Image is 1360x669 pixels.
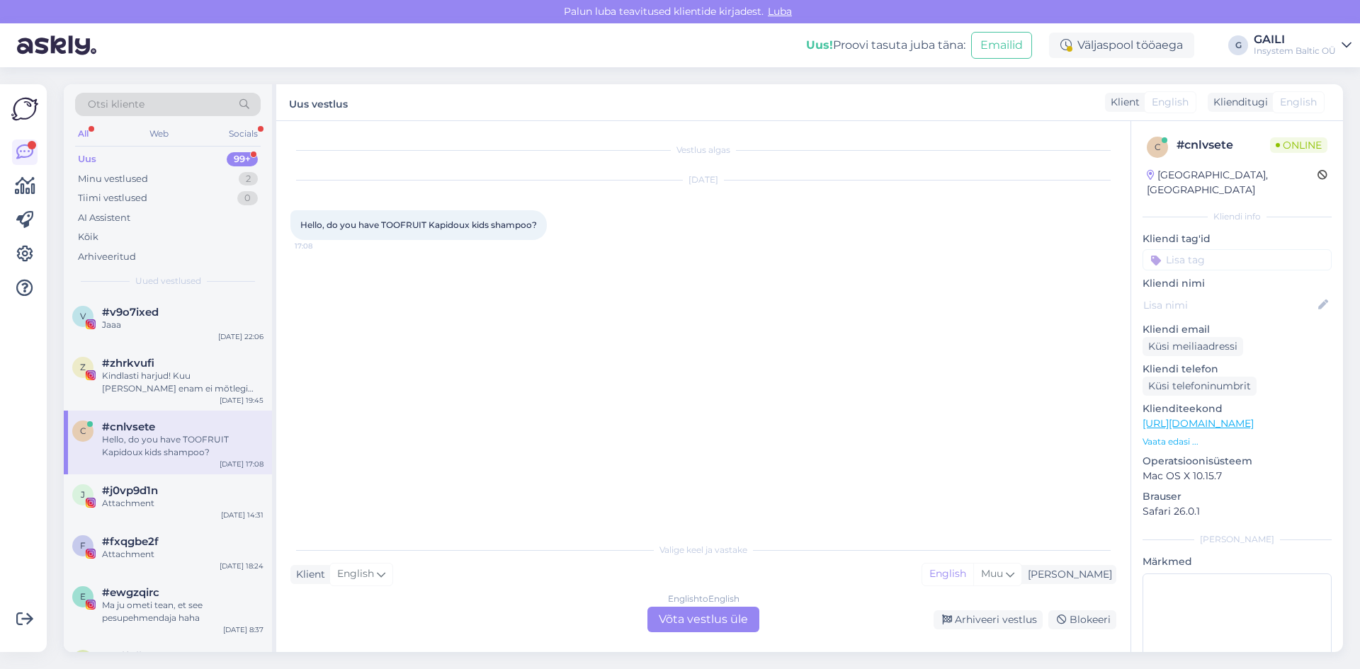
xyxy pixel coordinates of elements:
[1143,533,1332,546] div: [PERSON_NAME]
[226,125,261,143] div: Socials
[102,357,154,370] span: #zhrkvufi
[81,489,85,500] span: j
[102,306,159,319] span: #v9o7ixed
[78,250,136,264] div: Arhiveeritud
[80,425,86,436] span: c
[78,172,148,186] div: Minu vestlused
[1228,35,1248,55] div: G
[668,593,739,605] div: English to English
[290,144,1116,156] div: Vestlus algas
[220,459,263,469] div: [DATE] 17:08
[971,32,1032,59] button: Emailid
[1254,45,1336,57] div: Insystem Baltic OÜ
[78,191,147,205] div: Tiimi vestlused
[237,191,258,205] div: 0
[1143,362,1332,377] p: Kliendi telefon
[223,624,263,635] div: [DATE] 8:37
[934,610,1043,629] div: Arhiveeri vestlus
[806,37,965,54] div: Proovi tasuta juba täna:
[1049,33,1194,58] div: Väljaspool tööaega
[1143,417,1254,430] a: [URL][DOMAIN_NAME]
[290,544,1116,556] div: Valige keel ja vastake
[135,275,201,287] span: Uued vestlused
[102,319,263,331] div: Jaaa
[102,370,263,395] div: Kindlasti harjud! Kuu [PERSON_NAME] enam ei mõtlegi selle [PERSON_NAME] jutustad.
[220,395,263,406] div: [DATE] 19:45
[78,211,130,225] div: AI Assistent
[1143,401,1332,416] p: Klienditeekond
[220,561,263,571] div: [DATE] 18:24
[1143,210,1332,223] div: Kliendi info
[300,219,537,230] span: Hello, do you have TOOFRUIT Kapidoux kids shampoo?
[88,97,144,112] span: Otsi kliente
[102,586,159,599] span: #ewgzqirc
[102,548,263,561] div: Attachment
[102,421,155,433] span: #cnlvsete
[290,173,1116,186] div: [DATE]
[806,38,833,52] b: Uus!
[80,362,86,372] span: z
[1143,469,1332,484] p: Mac OS X 10.15.7
[1143,322,1332,337] p: Kliendi email
[78,152,96,166] div: Uus
[1143,297,1315,313] input: Lisa nimi
[1105,95,1140,110] div: Klient
[227,152,258,166] div: 99+
[1143,454,1332,469] p: Operatsioonisüsteem
[1152,95,1189,110] span: English
[1270,137,1327,153] span: Online
[221,510,263,520] div: [DATE] 14:31
[102,497,263,510] div: Attachment
[1155,142,1161,152] span: c
[922,564,973,585] div: English
[102,433,263,459] div: Hello, do you have TOOFRUIT Kapidoux kids shampoo?
[1143,504,1332,519] p: Safari 26.0.1
[1048,610,1116,629] div: Blokeeri
[1022,567,1112,582] div: [PERSON_NAME]
[1143,435,1332,448] p: Vaata edasi ...
[239,172,258,186] div: 2
[1143,276,1332,291] p: Kliendi nimi
[147,125,171,143] div: Web
[337,566,374,582] span: English
[295,241,348,251] span: 17:08
[290,567,325,582] div: Klient
[1177,137,1270,154] div: # cnlvsete
[981,567,1003,580] span: Muu
[1143,249,1332,270] input: Lisa tag
[1208,95,1268,110] div: Klienditugi
[1143,231,1332,246] p: Kliendi tag'id
[647,607,759,632] div: Võta vestlus üle
[1280,95,1317,110] span: English
[75,125,91,143] div: All
[102,650,149,663] span: #zylfolld
[1147,168,1317,198] div: [GEOGRAPHIC_DATA], [GEOGRAPHIC_DATA]
[1143,377,1257,396] div: Küsi telefoninumbrit
[1254,34,1336,45] div: GAILI
[764,5,796,18] span: Luba
[102,484,158,497] span: #j0vp9d1n
[80,311,86,321] span: v
[102,599,263,624] div: Ma ju ometi tean, et see pesupehmendaja haha
[80,591,86,602] span: e
[11,96,38,122] img: Askly Logo
[289,93,348,112] label: Uus vestlus
[1143,554,1332,569] p: Märkmed
[102,535,159,548] span: #fxqgbe2f
[218,331,263,342] div: [DATE] 22:06
[1143,489,1332,504] p: Brauser
[78,230,98,244] div: Kõik
[80,540,86,551] span: f
[1143,337,1243,356] div: Küsi meiliaadressi
[1254,34,1351,57] a: GAILIInsystem Baltic OÜ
